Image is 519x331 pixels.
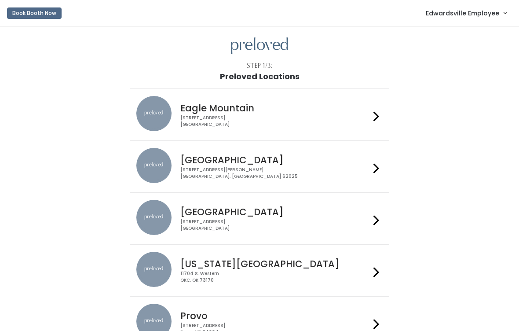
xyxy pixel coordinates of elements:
[220,72,300,81] h1: Preloved Locations
[136,148,382,185] a: preloved location [GEOGRAPHIC_DATA] [STREET_ADDRESS][PERSON_NAME][GEOGRAPHIC_DATA], [GEOGRAPHIC_D...
[180,219,369,232] div: [STREET_ADDRESS] [GEOGRAPHIC_DATA]
[136,252,382,289] a: preloved location [US_STATE][GEOGRAPHIC_DATA] 11704 S. WesternOKC, OK 73170
[7,7,62,19] button: Book Booth Now
[136,96,172,131] img: preloved location
[180,311,369,321] h4: Provo
[180,271,369,283] div: 11704 S. Western OKC, OK 73170
[417,4,515,22] a: Edwardsville Employee
[136,252,172,287] img: preloved location
[426,8,499,18] span: Edwardsville Employee
[136,200,382,237] a: preloved location [GEOGRAPHIC_DATA] [STREET_ADDRESS][GEOGRAPHIC_DATA]
[7,4,62,23] a: Book Booth Now
[180,167,369,180] div: [STREET_ADDRESS][PERSON_NAME] [GEOGRAPHIC_DATA], [GEOGRAPHIC_DATA] 62025
[180,155,369,165] h4: [GEOGRAPHIC_DATA]
[180,259,369,269] h4: [US_STATE][GEOGRAPHIC_DATA]
[180,103,369,113] h4: Eagle Mountain
[180,207,369,217] h4: [GEOGRAPHIC_DATA]
[180,115,369,128] div: [STREET_ADDRESS] [GEOGRAPHIC_DATA]
[136,96,382,133] a: preloved location Eagle Mountain [STREET_ADDRESS][GEOGRAPHIC_DATA]
[136,200,172,235] img: preloved location
[136,148,172,183] img: preloved location
[247,61,273,70] div: Step 1/3:
[231,37,288,55] img: preloved logo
